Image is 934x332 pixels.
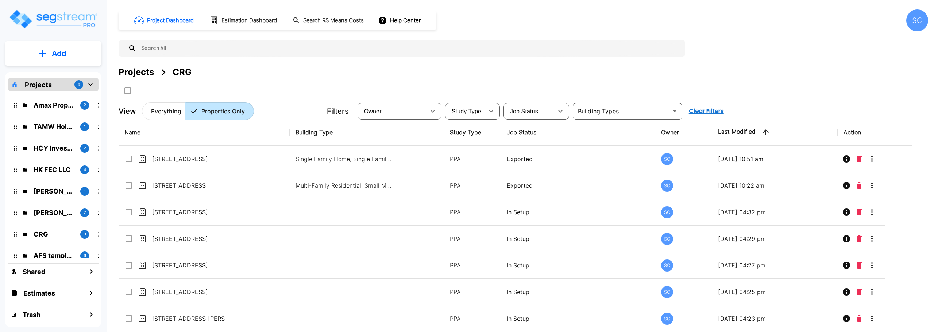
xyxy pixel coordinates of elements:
p: 1 [84,124,86,130]
p: 6 [84,253,86,259]
p: HCY Investments LLC [34,143,74,153]
p: [STREET_ADDRESS] [152,234,225,243]
button: Search RS Means Costs [290,13,368,28]
p: Single Family Home, Single Family Home Site [296,155,394,163]
p: PPA [450,261,495,270]
th: Job Status [501,119,655,146]
button: Properties Only [185,102,254,120]
button: Delete [854,258,865,273]
p: In Setup [507,314,649,323]
p: View [119,106,136,117]
p: 4 [84,167,86,173]
p: In Setup [507,261,649,270]
button: More-Options [865,285,879,299]
span: Study Type [452,108,481,114]
p: [DATE] 04:29 pm [718,234,832,243]
p: Projects [25,80,52,90]
button: More-Options [865,152,879,166]
p: [DATE] 04:32 pm [718,208,832,216]
p: In Setup [507,288,649,296]
button: More-Options [865,311,879,326]
div: SC [661,153,673,165]
input: Building Types [575,106,668,116]
p: [STREET_ADDRESS] [152,288,225,296]
div: Select [359,101,425,121]
p: [STREET_ADDRESS] [152,261,225,270]
p: 2 [84,102,86,108]
p: Properties Only [201,107,245,116]
button: SelectAll [120,83,135,98]
button: Info [839,258,854,273]
h1: Estimation Dashboard [221,16,277,25]
p: PPA [450,208,495,216]
span: Job Status [510,108,538,114]
div: SC [661,206,673,218]
span: Owner [364,108,382,114]
h1: Project Dashboard [147,16,194,25]
p: AFS templates [34,251,74,261]
th: Name [119,119,290,146]
img: Logo [8,9,98,30]
p: HK FEC LLC [34,165,74,175]
p: In Setup [507,234,649,243]
p: 2 [84,145,86,151]
p: PPA [450,234,495,243]
p: PPA [450,314,495,323]
div: SC [661,180,673,192]
p: PPA [450,288,495,296]
p: Exported [507,181,649,190]
button: Delete [854,152,865,166]
button: Project Dashboard [131,12,198,28]
button: Delete [854,205,865,219]
p: Exported [507,155,649,163]
button: Info [839,205,854,219]
button: Delete [854,311,865,326]
th: Owner [655,119,712,146]
p: Filters [327,106,349,117]
th: Study Type [444,119,501,146]
p: [DATE] 10:22 am [718,181,832,190]
button: Delete [854,231,865,246]
p: TAMW Holdings LLC [34,122,74,132]
button: Info [839,152,854,166]
input: Search All [137,40,682,57]
p: [DATE] 04:23 pm [718,314,832,323]
p: [DATE] 04:27 pm [718,261,832,270]
p: Multi-Family Residential, Small Multi-Family Residential Site [296,181,394,190]
p: Brandon Monsanto [34,186,74,196]
p: Add [52,48,66,59]
p: In Setup [507,208,649,216]
div: CRG [173,66,192,79]
button: Estimation Dashboard [207,13,281,28]
button: Open [669,106,680,116]
button: Info [839,285,854,299]
p: CRG [34,229,74,239]
p: [STREET_ADDRESS] [152,208,225,216]
div: SC [661,313,673,325]
h1: Shared [23,267,45,277]
button: Everything [142,102,186,120]
button: More-Options [865,178,879,193]
p: [STREET_ADDRESS] [152,181,225,190]
p: [STREET_ADDRESS] [152,155,225,163]
p: Everything [151,107,181,116]
button: Info [839,178,854,193]
p: Amax Properties [34,100,74,110]
button: Info [839,311,854,326]
button: More-Options [865,231,879,246]
p: [DATE] 04:25 pm [718,288,832,296]
p: 3 [84,231,86,237]
p: [DATE] 10:51 am [718,155,832,163]
button: Info [839,231,854,246]
div: SC [661,259,673,272]
th: Last Modified [712,119,838,146]
button: More-Options [865,258,879,273]
button: Add [5,43,101,64]
p: PPA [450,181,495,190]
h1: Trash [23,310,40,320]
div: SC [661,233,673,245]
h1: Estimates [23,288,55,298]
h1: Search RS Means Costs [303,16,364,25]
p: 1 [84,188,86,194]
p: Mike Powell [34,208,74,218]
